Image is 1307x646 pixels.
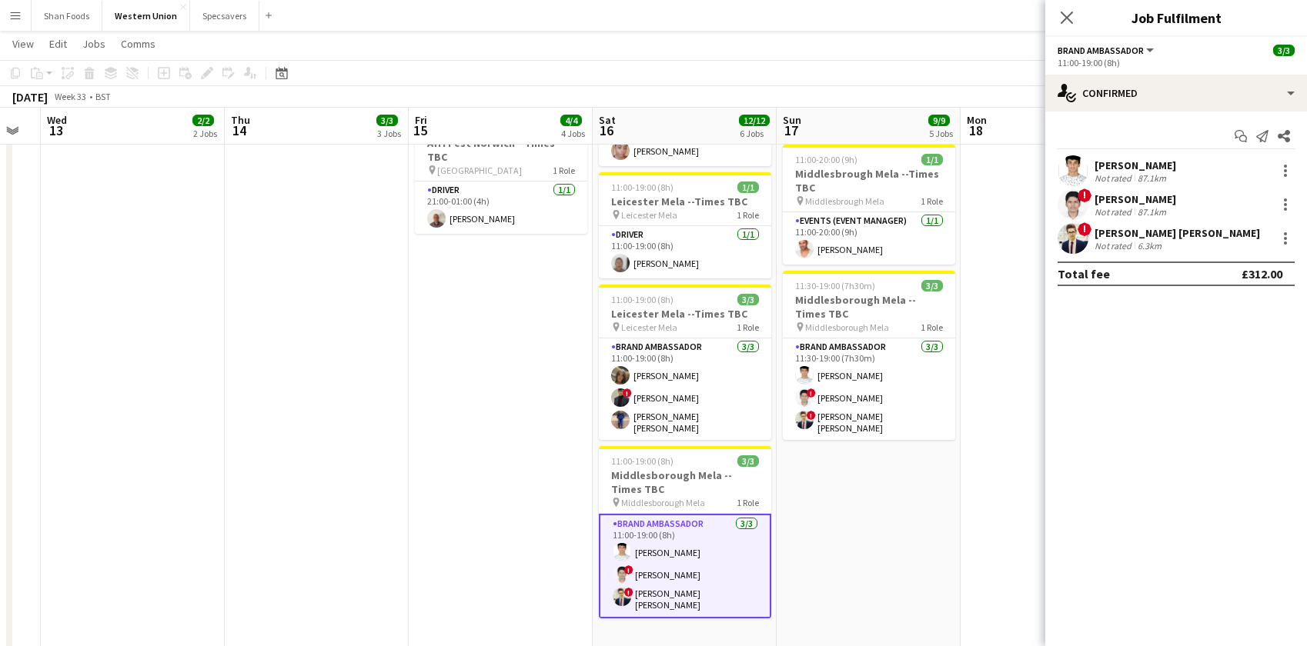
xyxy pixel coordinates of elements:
[599,113,616,127] span: Sat
[807,388,816,398] span: !
[599,514,771,618] app-card-role: Brand Ambassador3/311:00-19:00 (8h)[PERSON_NAME]![PERSON_NAME]![PERSON_NAME] [PERSON_NAME]
[805,321,889,333] span: Middlesborough Mela
[739,115,770,126] span: 12/12
[121,37,155,51] span: Comms
[1058,266,1110,281] div: Total fee
[737,455,759,467] span: 3/3
[95,91,111,102] div: BST
[737,294,759,305] span: 3/3
[928,115,950,126] span: 9/9
[795,280,875,291] span: 11:30-19:00 (7h30m)
[921,154,943,165] span: 1/1
[231,113,250,127] span: Thu
[611,455,674,467] span: 11:00-19:00 (8h)
[621,209,677,221] span: Leicester Mela
[377,128,401,139] div: 3 Jobs
[599,307,771,321] h3: Leicester Mela --Times TBC
[376,115,398,126] span: 3/3
[783,113,801,127] span: Sun
[795,154,857,165] span: 11:00-20:00 (9h)
[1058,57,1295,68] div: 11:00-19:00 (8h)
[807,411,816,420] span: !
[599,172,771,278] app-job-card: 11:00-19:00 (8h)1/1Leicester Mela --Times TBC Leicester Mela1 RoleDriver1/111:00-19:00 (8h)[PERSO...
[190,1,259,31] button: Specsavers
[1135,206,1169,218] div: 87.1km
[1078,188,1091,202] span: !
[6,34,40,54] a: View
[561,128,585,139] div: 4 Jobs
[1095,206,1135,218] div: Not rated
[599,195,771,208] h3: Leicester Mela --Times TBC
[783,145,955,265] app-job-card: 11:00-20:00 (9h)1/1Middlesbrough Mela --Times TBC Middlesbrough Mela1 RoleEvents (Event Manager)1...
[621,497,705,508] span: Middlesborough Mela
[1045,8,1307,28] h3: Job Fulfilment
[413,122,427,139] span: 15
[621,321,677,333] span: Leicester Mela
[102,1,190,31] button: Western Union
[1095,158,1176,172] div: [PERSON_NAME]
[967,113,987,127] span: Mon
[623,388,632,398] span: !
[599,446,771,618] app-job-card: 11:00-19:00 (8h)3/3Middlesborough Mela --Times TBC Middlesborough Mela1 RoleBrand Ambassador3/311...
[1095,240,1135,251] div: Not rated
[1095,192,1176,206] div: [PERSON_NAME]
[597,122,616,139] span: 16
[415,181,587,234] app-card-role: Driver1/121:00-01:00 (4h)[PERSON_NAME]
[560,115,582,126] span: 4/4
[115,34,162,54] a: Comms
[783,293,955,321] h3: Middlesborough Mela --Times TBC
[45,122,67,139] span: 13
[599,285,771,440] app-job-card: 11:00-19:00 (8h)3/3Leicester Mela --Times TBC Leicester Mela1 RoleBrand Ambassador3/311:00-19:00 ...
[781,122,801,139] span: 17
[611,294,674,305] span: 11:00-19:00 (8h)
[1078,222,1091,236] span: !
[599,338,771,440] app-card-role: Brand Ambassador3/311:00-19:00 (8h)[PERSON_NAME]![PERSON_NAME][PERSON_NAME] [PERSON_NAME] [PERSON...
[1095,226,1260,240] div: [PERSON_NAME] [PERSON_NAME]
[737,181,759,193] span: 1/1
[12,37,34,51] span: View
[599,468,771,496] h3: Middlesborough Mela --Times TBC
[929,128,953,139] div: 5 Jobs
[415,113,427,127] span: Fri
[192,115,214,126] span: 2/2
[82,37,105,51] span: Jobs
[229,122,250,139] span: 14
[921,280,943,291] span: 3/3
[1135,172,1169,184] div: 87.1km
[47,113,67,127] span: Wed
[783,338,955,440] app-card-role: Brand Ambassador3/311:30-19:00 (7h30m)[PERSON_NAME]![PERSON_NAME]![PERSON_NAME] [PERSON_NAME]
[1135,240,1165,251] div: 6.3km
[805,195,884,207] span: Middlesbrough Mela
[599,226,771,278] app-card-role: Driver1/111:00-19:00 (8h)[PERSON_NAME]
[437,165,522,176] span: [GEOGRAPHIC_DATA]
[783,271,955,440] app-job-card: 11:30-19:00 (7h30m)3/3Middlesborough Mela --Times TBC Middlesborough Mela1 RoleBrand Ambassador3/...
[737,497,759,508] span: 1 Role
[921,321,943,333] span: 1 Role
[193,128,217,139] div: 2 Jobs
[415,136,587,164] h3: Afri Fest Norwich --Times TBC
[49,37,67,51] span: Edit
[921,195,943,207] span: 1 Role
[32,1,102,31] button: Shan Foods
[624,588,633,597] span: !
[1273,45,1295,56] span: 3/3
[76,34,112,54] a: Jobs
[553,165,575,176] span: 1 Role
[1045,75,1307,112] div: Confirmed
[737,321,759,333] span: 1 Role
[51,91,89,102] span: Week 33
[783,212,955,265] app-card-role: Events (Event Manager)1/111:00-20:00 (9h)[PERSON_NAME]
[1058,45,1156,56] button: Brand Ambassador
[624,565,633,574] span: !
[415,114,587,234] app-job-card: 21:00-01:00 (4h) (Sat)1/1Afri Fest Norwich --Times TBC [GEOGRAPHIC_DATA]1 RoleDriver1/121:00-01:0...
[1058,45,1144,56] span: Brand Ambassador
[43,34,73,54] a: Edit
[740,128,769,139] div: 6 Jobs
[12,89,48,105] div: [DATE]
